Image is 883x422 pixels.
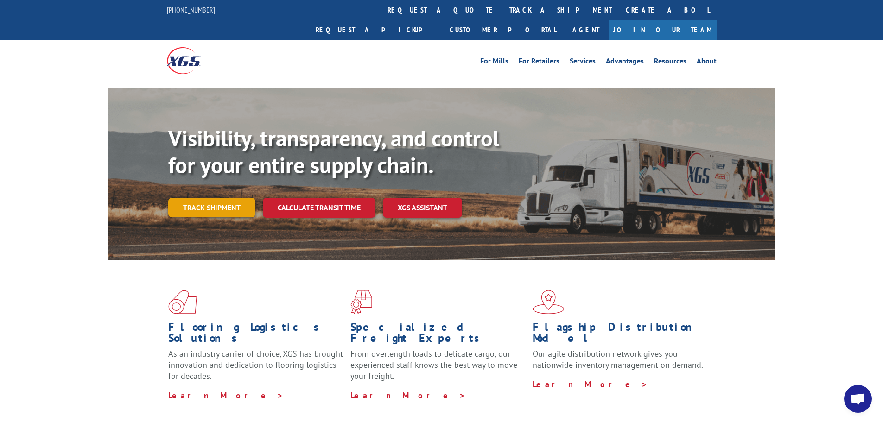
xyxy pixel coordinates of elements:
[844,385,872,413] div: Open chat
[654,57,686,68] a: Resources
[570,57,596,68] a: Services
[168,348,343,381] span: As an industry carrier of choice, XGS has brought innovation and dedication to flooring logistics...
[519,57,559,68] a: For Retailers
[480,57,508,68] a: For Mills
[383,198,462,218] a: XGS ASSISTANT
[606,57,644,68] a: Advantages
[263,198,375,218] a: Calculate transit time
[350,348,526,390] p: From overlength loads to delicate cargo, our experienced staff knows the best way to move your fr...
[563,20,609,40] a: Agent
[533,321,708,348] h1: Flagship Distribution Model
[168,290,197,314] img: xgs-icon-total-supply-chain-intelligence-red
[533,379,648,390] a: Learn More >
[168,321,343,348] h1: Flooring Logistics Solutions
[309,20,443,40] a: Request a pickup
[168,390,284,401] a: Learn More >
[697,57,717,68] a: About
[533,348,703,370] span: Our agile distribution network gives you nationwide inventory management on demand.
[443,20,563,40] a: Customer Portal
[609,20,717,40] a: Join Our Team
[168,124,499,179] b: Visibility, transparency, and control for your entire supply chain.
[167,5,215,14] a: [PHONE_NUMBER]
[533,290,565,314] img: xgs-icon-flagship-distribution-model-red
[168,198,255,217] a: Track shipment
[350,390,466,401] a: Learn More >
[350,290,372,314] img: xgs-icon-focused-on-flooring-red
[350,321,526,348] h1: Specialized Freight Experts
